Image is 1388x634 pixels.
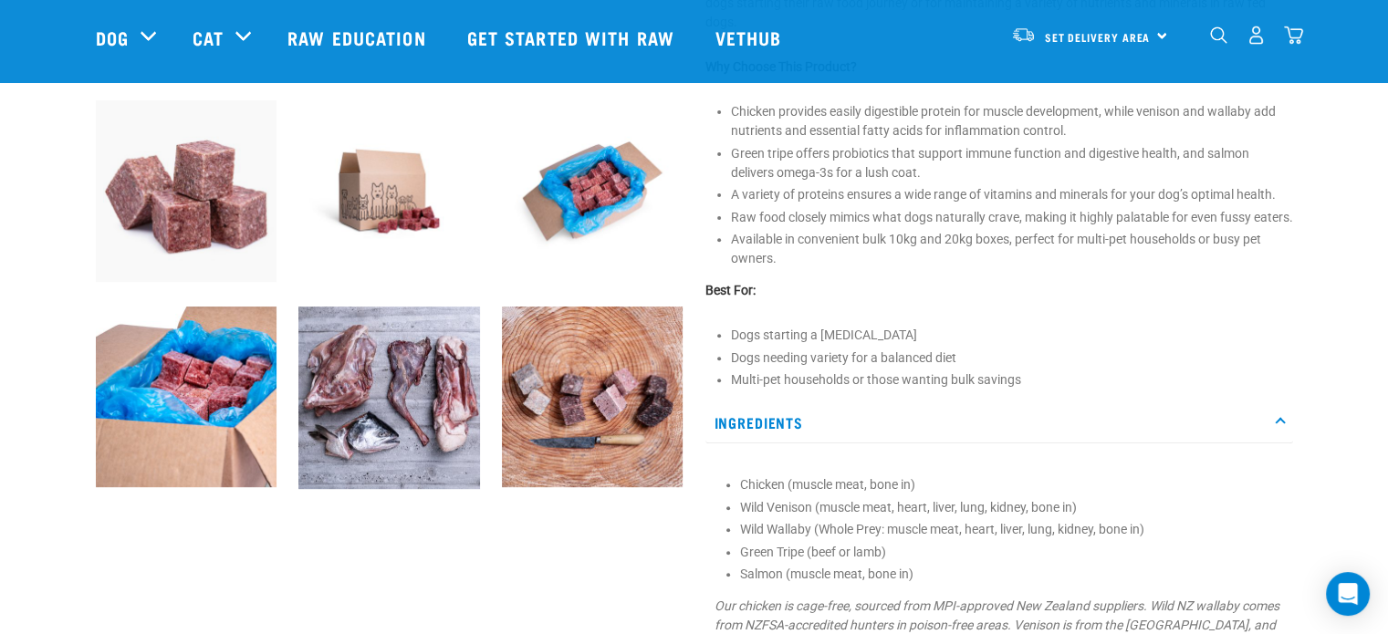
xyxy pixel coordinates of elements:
li: Wild Venison (muscle meat, heart, liver, lung, kidney, bone in) [740,498,1284,517]
a: Cat [193,24,224,51]
div: Open Intercom Messenger [1326,572,1370,616]
li: Multi-pet households or those wanting bulk savings [731,370,1293,390]
li: A variety of proteins ensures a wide range of vitamins and minerals for your dog’s optimal health. [731,185,1293,204]
li: Salmon (muscle meat, bone in) [740,565,1284,584]
strong: Best For: [705,283,756,297]
img: ?SM Possum HT LS DH Knife [502,307,684,488]
img: Raw Essentials Bulk 10kg Raw Dog Food Box [502,100,684,282]
p: Ingredients [705,402,1293,443]
a: Get started with Raw [449,1,697,74]
img: user.png [1247,26,1266,45]
li: Wild Wallaby (Whole Prey: muscle meat, heart, liver, lung, kidney, bone in) [740,520,1284,539]
img: Assortment of cuts of meat on a slate board including chicken frame, duck frame, wallaby shoulder... [298,307,480,489]
img: Raw Essentials Bulk 10kg Raw Dog Food Box Exterior Design [298,100,480,282]
span: Set Delivery Area [1045,34,1151,40]
li: Dogs needing variety for a balanced diet [731,348,1293,368]
li: Raw food closely mimics what dogs naturally crave, making it highly palatable for even fussy eaters. [731,208,1293,227]
li: Chicken provides easily digestible protein for muscle development, while venison and wallaby add ... [731,102,1293,140]
img: van-moving.png [1011,26,1036,43]
a: Dog [96,24,129,51]
img: Pile Of Cubed Chicken Wild Meat Mix [96,100,277,282]
li: Dogs starting a [MEDICAL_DATA] [731,326,1293,345]
li: Green Tripe (beef or lamb) [740,543,1284,562]
li: Chicken (muscle meat, bone in) [740,475,1284,494]
img: Raw Essentials 2024 July2597 [96,307,277,488]
li: Green tripe offers probiotics that support immune function and digestive health, and salmon deliv... [731,144,1293,182]
a: Raw Education [269,1,448,74]
img: home-icon@2x.png [1284,26,1303,45]
a: Vethub [697,1,805,74]
li: Available in convenient bulk 10kg and 20kg boxes, perfect for multi-pet households or busy pet ow... [731,230,1293,268]
img: home-icon-1@2x.png [1210,26,1227,44]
